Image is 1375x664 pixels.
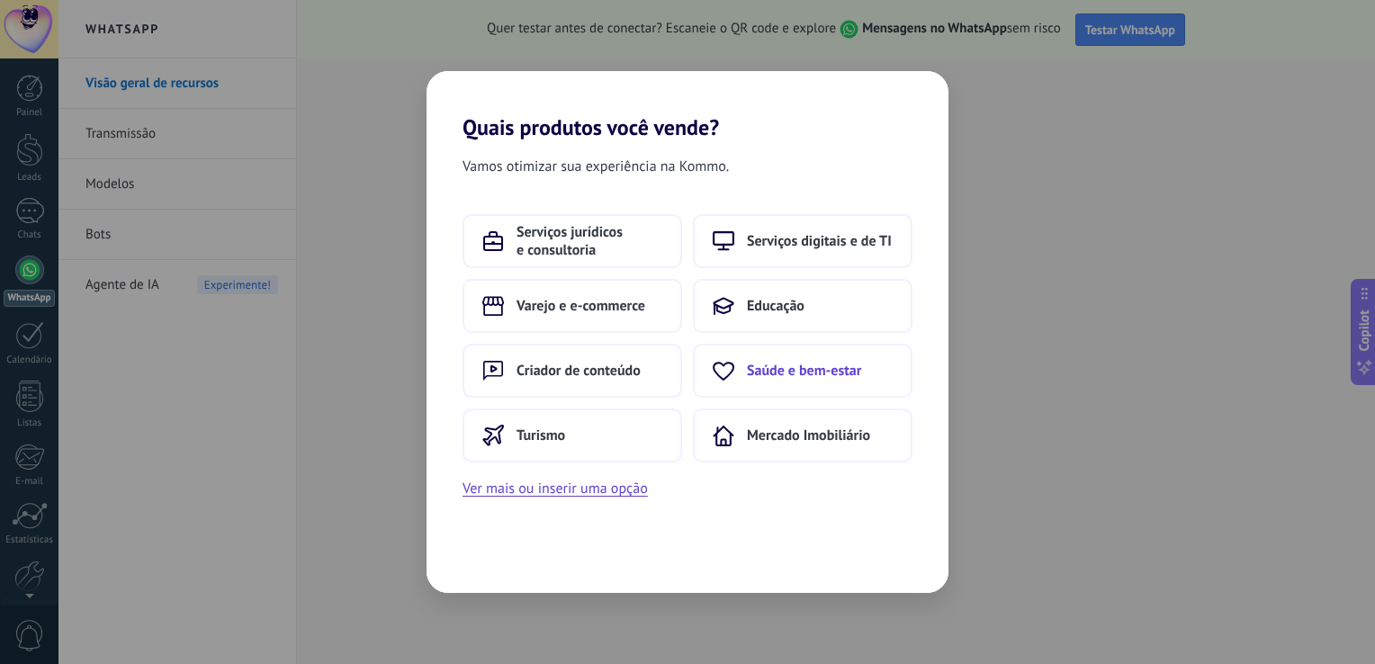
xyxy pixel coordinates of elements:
[463,408,682,462] button: Turismo
[463,477,648,500] button: Ver mais ou inserir uma opção
[693,214,912,268] button: Serviços digitais e de TI
[747,362,861,380] span: Saúde e bem-estar
[427,71,948,140] h2: Quais produtos você vende?
[517,223,662,259] span: Serviços jurídicos e consultoria
[747,426,870,444] span: Mercado Imobiliário
[693,279,912,333] button: Educação
[693,344,912,398] button: Saúde e bem-estar
[747,232,892,250] span: Serviços digitais e de TI
[463,344,682,398] button: Criador de conteúdo
[517,426,565,444] span: Turismo
[517,362,641,380] span: Criador de conteúdo
[463,279,682,333] button: Varejo e e-commerce
[463,155,729,178] span: Vamos otimizar sua experiência na Kommo.
[747,297,804,315] span: Educação
[463,214,682,268] button: Serviços jurídicos e consultoria
[693,408,912,462] button: Mercado Imobiliário
[517,297,645,315] span: Varejo e e-commerce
